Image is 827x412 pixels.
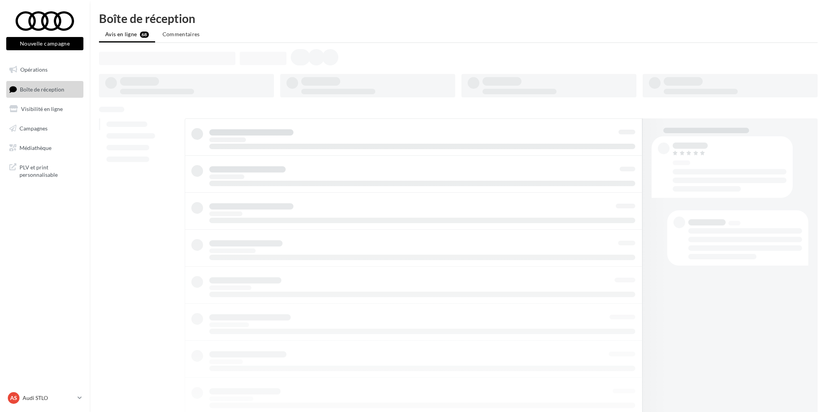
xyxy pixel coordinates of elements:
[20,86,64,92] span: Boîte de réception
[163,31,200,37] span: Commentaires
[5,62,85,78] a: Opérations
[21,106,63,112] span: Visibilité en ligne
[5,120,85,137] a: Campagnes
[6,37,83,50] button: Nouvelle campagne
[10,394,17,402] span: AS
[99,12,818,24] div: Boîte de réception
[23,394,74,402] p: Audi STLO
[5,81,85,98] a: Boîte de réception
[5,101,85,117] a: Visibilité en ligne
[19,125,48,132] span: Campagnes
[5,140,85,156] a: Médiathèque
[19,162,80,179] span: PLV et print personnalisable
[20,66,48,73] span: Opérations
[5,159,85,182] a: PLV et print personnalisable
[6,391,83,405] a: AS Audi STLO
[19,144,51,151] span: Médiathèque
